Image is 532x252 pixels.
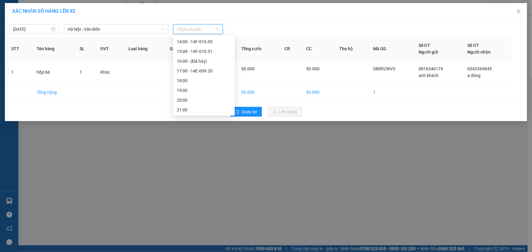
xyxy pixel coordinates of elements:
[161,27,165,31] span: down
[516,9,521,14] span: close
[68,25,165,34] span: Hà Nội - Vân Đồn
[236,84,280,101] td: 50.000
[177,87,231,94] div: 19:00
[177,107,231,113] div: 21:00
[177,48,231,55] div: 15:00 - 14F-010.31
[6,61,32,84] td: 1
[32,84,74,101] td: Tổng cộng
[467,50,491,54] span: Người nhận
[236,37,280,61] th: Tổng cước
[235,110,239,114] span: rollback
[467,73,480,78] span: a dũng
[80,70,82,75] span: 1
[302,37,335,61] th: CC
[242,108,257,115] span: Quay lại
[419,43,430,48] span: Số ĐT
[123,37,165,61] th: Loại hàng
[165,37,200,61] th: Ghi chú
[13,26,50,33] input: 14/09/2025
[177,77,231,84] div: 18:00
[230,107,262,117] button: rollbackQuay lại
[510,3,527,20] button: Close
[32,61,74,84] td: hộp bé
[368,84,414,101] td: 1
[241,66,255,71] span: 50.000
[6,37,32,61] th: STT
[95,61,123,84] td: Khác
[373,66,395,71] span: DB8R2WVS
[302,84,335,101] td: 50.000
[75,37,96,61] th: SL
[177,97,231,103] div: 20:00
[268,107,302,117] button: uploadLên hàng
[32,37,74,61] th: Tên hàng
[177,68,231,74] div: 17:00 - 14E-009.20
[280,37,302,61] th: CR
[334,37,368,61] th: Thu hộ
[368,37,414,61] th: Mã GD
[12,8,76,14] span: XÁC NHẬN SỐ HÀNG LÊN XE
[306,66,320,71] span: 50.000
[419,66,443,71] span: 0816346179
[177,25,219,34] span: Chọn chuyến
[95,37,123,61] th: ĐVT
[419,50,438,54] span: Người gửi
[419,73,438,78] span: anh khách
[177,58,231,65] div: 16:00 - (Đã hủy)
[177,38,231,45] div: 14:00 - 14F-010.05
[467,66,492,71] span: 0343369845
[467,43,479,48] span: Số ĐT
